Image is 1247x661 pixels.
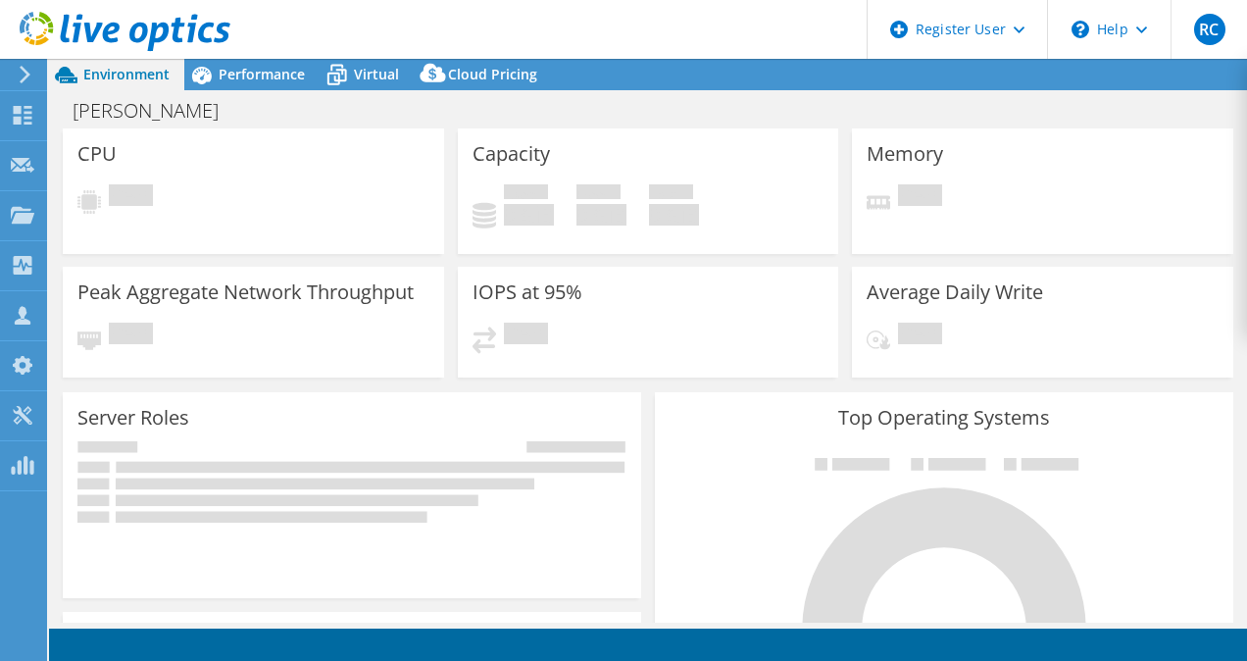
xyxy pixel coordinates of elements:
[473,143,550,165] h3: Capacity
[867,281,1043,303] h3: Average Daily Write
[504,323,548,349] span: Pending
[354,65,399,83] span: Virtual
[867,143,943,165] h3: Memory
[473,281,582,303] h3: IOPS at 95%
[448,65,537,83] span: Cloud Pricing
[670,407,1219,429] h3: Top Operating Systems
[576,204,626,226] h4: 0 GiB
[576,184,621,204] span: Free
[898,184,942,211] span: Pending
[504,204,554,226] h4: 0 GiB
[504,184,548,204] span: Used
[77,407,189,429] h3: Server Roles
[77,281,414,303] h3: Peak Aggregate Network Throughput
[649,184,693,204] span: Total
[77,143,117,165] h3: CPU
[649,204,699,226] h4: 0 GiB
[109,323,153,349] span: Pending
[109,184,153,211] span: Pending
[83,65,170,83] span: Environment
[1194,14,1225,45] span: RC
[219,65,305,83] span: Performance
[64,100,249,122] h1: [PERSON_NAME]
[1072,21,1089,38] svg: \n
[898,323,942,349] span: Pending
